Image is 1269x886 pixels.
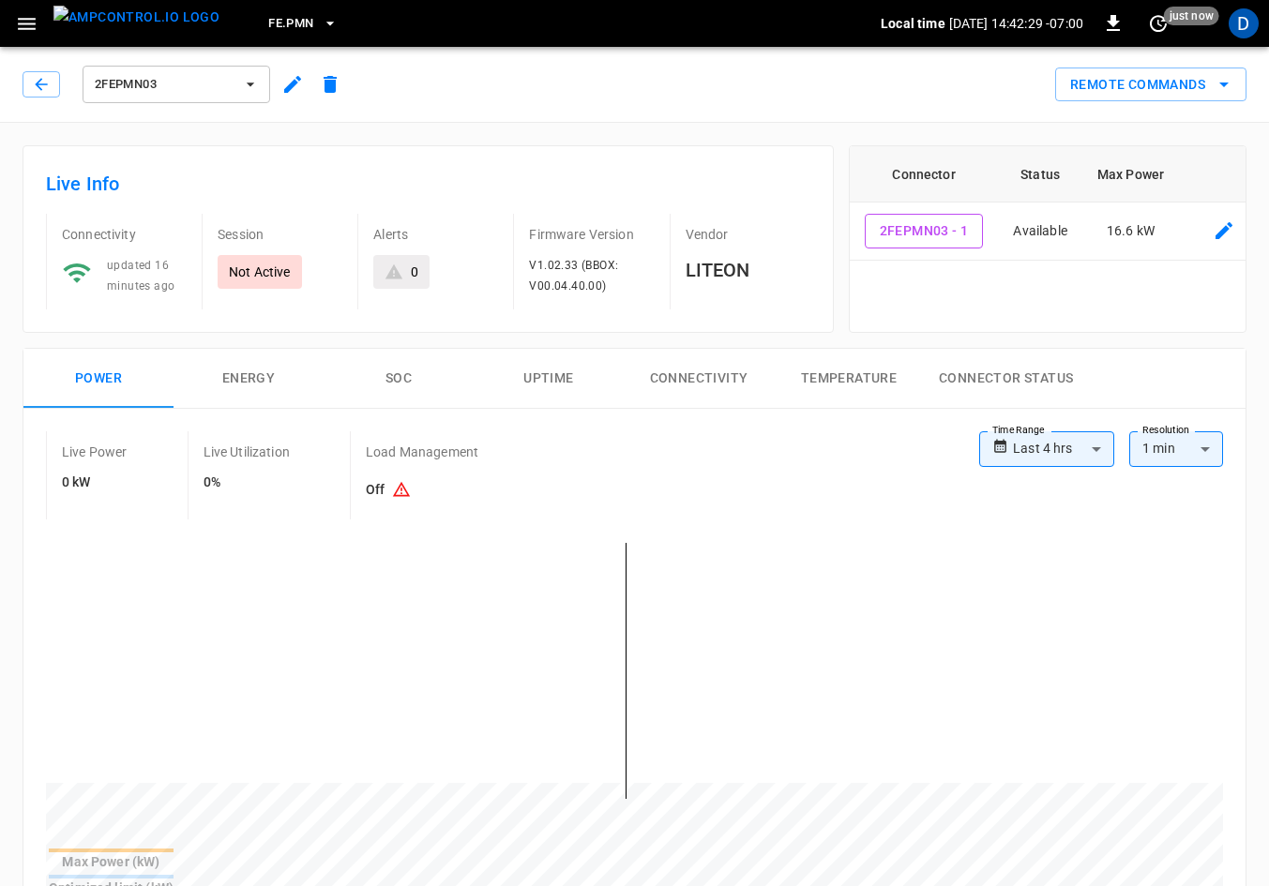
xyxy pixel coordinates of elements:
th: Status [998,146,1081,203]
p: Load Management [366,443,478,461]
button: SOC [324,349,474,409]
th: Connector [850,146,999,203]
img: ampcontrol.io logo [53,6,219,29]
p: Vendor [686,225,810,244]
button: Power [23,349,174,409]
span: FE.PMN [268,13,313,35]
h6: Live Info [46,169,810,199]
td: 16.6 kW [1082,203,1179,261]
h6: Off [366,473,478,508]
button: FE.PMN [261,6,345,42]
td: Available [998,203,1081,261]
h6: LITEON [686,255,810,285]
div: profile-icon [1229,8,1259,38]
p: Live Power [62,443,128,461]
button: Existing capacity schedules won’t take effect because Load Management is turned off. To activate ... [385,473,418,508]
button: 2FEPMN03 - 1 [865,214,984,248]
p: [DATE] 14:42:29 -07:00 [949,14,1083,33]
button: Connector Status [924,349,1088,409]
button: Remote Commands [1055,68,1246,102]
h6: 0% [204,473,290,493]
div: remote commands options [1055,68,1246,102]
label: Time Range [992,423,1045,438]
p: Not Active [229,263,291,281]
p: Connectivity [62,225,187,244]
button: Energy [174,349,324,409]
div: 0 [411,263,418,281]
span: V1.02.33 (BBOX: V00.04.40.00) [529,259,618,293]
button: set refresh interval [1143,8,1173,38]
div: 1 min [1129,431,1223,467]
button: 2FEPMN03 [83,66,270,103]
label: Resolution [1142,423,1189,438]
span: 2FEPMN03 [95,74,234,96]
p: Live Utilization [204,443,290,461]
p: Firmware Version [529,225,654,244]
th: Max Power [1082,146,1179,203]
span: updated 16 minutes ago [107,259,174,293]
div: Last 4 hrs [1013,431,1114,467]
h6: 0 kW [62,473,128,493]
button: Temperature [774,349,924,409]
p: Session [218,225,342,244]
button: Uptime [474,349,624,409]
p: Alerts [373,225,498,244]
span: just now [1164,7,1219,25]
button: Connectivity [624,349,774,409]
p: Local time [881,14,945,33]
